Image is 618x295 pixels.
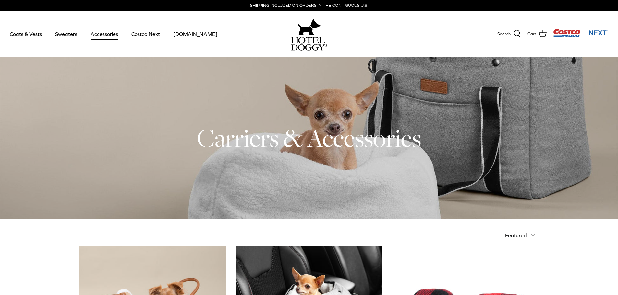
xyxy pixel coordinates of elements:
[291,37,327,51] img: hoteldoggycom
[298,17,321,37] img: hoteldoggy.com
[505,228,539,243] button: Featured
[291,17,327,51] a: hoteldoggy.com hoteldoggycom
[505,233,527,238] span: Featured
[553,33,608,38] a: Visit Costco Next
[497,31,511,38] span: Search
[527,30,547,38] a: Cart
[167,23,223,45] a: [DOMAIN_NAME]
[4,23,48,45] a: Coats & Vests
[126,23,166,45] a: Costco Next
[527,31,536,38] span: Cart
[85,23,124,45] a: Accessories
[497,30,521,38] a: Search
[49,23,83,45] a: Sweaters
[79,122,539,154] h1: Carriers & Accessories
[553,29,608,37] img: Costco Next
